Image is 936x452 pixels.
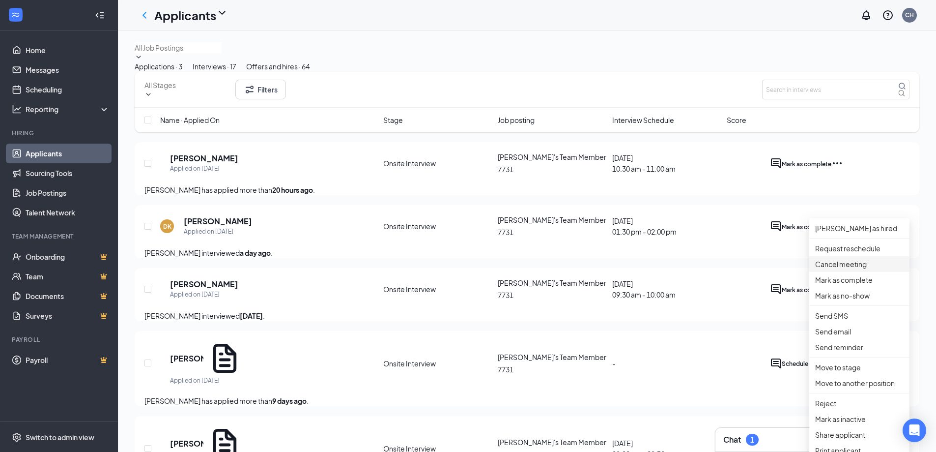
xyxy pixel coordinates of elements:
span: Job posting [498,115,535,125]
h5: [PERSON_NAME] [170,279,238,290]
span: Name · Applied On [160,115,220,125]
svg: ActiveChat [770,283,782,295]
div: Onsite Interview [383,284,436,294]
span: Mark as complete [782,160,831,168]
p: [PERSON_NAME] has applied more than . [144,184,909,195]
b: 9 days ago [272,396,307,405]
span: Interview Schedule [612,115,674,125]
svg: Document [207,341,242,376]
svg: ActiveChat [770,157,782,169]
div: Interviews · 17 [193,61,236,72]
div: CH [905,11,914,19]
div: Onsite Interview [383,158,436,168]
p: 7731 [498,364,606,375]
svg: Settings [12,432,22,442]
h5: [PERSON_NAME] [170,353,203,364]
svg: Collapse [95,10,105,20]
svg: ChevronDown [144,90,152,98]
svg: ChevronDown [135,53,142,61]
p: [PERSON_NAME] has applied more than . [144,395,909,406]
div: 1 [750,436,754,444]
svg: WorkstreamLogo [11,10,21,20]
div: [DATE] [612,152,676,174]
a: Talent Network [26,203,110,222]
div: [DATE] [612,278,676,300]
a: Messages [26,60,110,80]
a: PayrollCrown [26,350,110,370]
svg: ActiveChat [770,220,782,232]
div: Hiring [12,129,108,137]
div: Applied on [DATE] [170,290,238,300]
div: [DATE] [612,215,677,237]
a: Scheduling [26,80,110,99]
button: Filter Filters [235,80,286,99]
div: Onsite Interview [383,221,436,231]
span: 01:30 pm - 02:00 pm [612,226,677,237]
div: Offers and hires · 64 [246,61,310,72]
b: [DATE] [240,311,263,320]
svg: ChevronLeft [139,9,150,21]
div: Onsite Interview [383,359,436,368]
p: 7731 [498,164,606,175]
b: a day ago [240,248,271,257]
button: Mark as complete [782,220,831,232]
div: Payroll [12,335,108,344]
span: [PERSON_NAME]'s Team Member [498,353,606,362]
span: 10:30 am - 11:00 am [612,163,676,174]
a: Sourcing Tools [26,163,110,183]
input: All Stages [144,80,231,90]
svg: QuestionInfo [882,9,894,21]
span: - [612,359,616,368]
b: 20 hours ago [272,185,313,194]
a: DocumentsCrown [26,286,110,306]
p: [PERSON_NAME] interviewed . [144,310,909,321]
a: SurveysCrown [26,306,110,326]
span: Mark as complete [782,223,831,231]
a: Home [26,40,110,60]
div: Applied on [DATE] [170,376,242,386]
span: [PERSON_NAME]'s Team Member [498,152,606,161]
svg: ActiveChat [770,358,782,369]
p: [PERSON_NAME] interviewed . [144,247,909,258]
h5: [PERSON_NAME] [170,153,238,164]
p: 7731 [498,227,606,238]
div: Team Management [12,232,108,241]
div: Reporting [26,104,110,114]
div: DK [163,222,171,231]
svg: Filter [244,84,255,95]
div: Applied on [DATE] [184,227,252,237]
svg: Ellipses [831,157,843,169]
span: Schedule interview [782,360,835,367]
h1: Applicants [154,7,216,24]
a: TeamCrown [26,267,110,286]
span: [PERSON_NAME]'s Team Member [498,278,606,287]
div: Applied on [DATE] [170,164,238,174]
svg: ChevronDown [216,7,228,19]
div: Applications · 3 [135,61,183,72]
span: Mark as complete [782,286,831,294]
div: Switch to admin view [26,432,94,442]
svg: Notifications [860,9,872,21]
button: Mark as complete [782,157,831,169]
svg: Analysis [12,104,22,114]
span: 09:30 am - 10:00 am [612,289,676,300]
h5: [PERSON_NAME] [184,216,252,227]
input: Search in interviews [762,80,909,99]
div: Open Intercom Messenger [903,419,926,442]
span: Score [727,115,746,125]
input: All Job Postings [135,42,222,53]
span: [PERSON_NAME]'s Team Member [498,438,606,447]
a: Job Postings [26,183,110,203]
button: Mark as complete [782,283,831,295]
h3: Chat [723,434,741,445]
span: [PERSON_NAME]'s Team Member [498,215,606,224]
svg: MagnifyingGlass [898,82,906,90]
p: 7731 [498,290,606,301]
span: Stage [383,115,403,125]
h5: [PERSON_NAME] [170,438,203,449]
a: OnboardingCrown [26,247,110,267]
button: Schedule interview [782,358,835,369]
a: Applicants [26,144,110,163]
